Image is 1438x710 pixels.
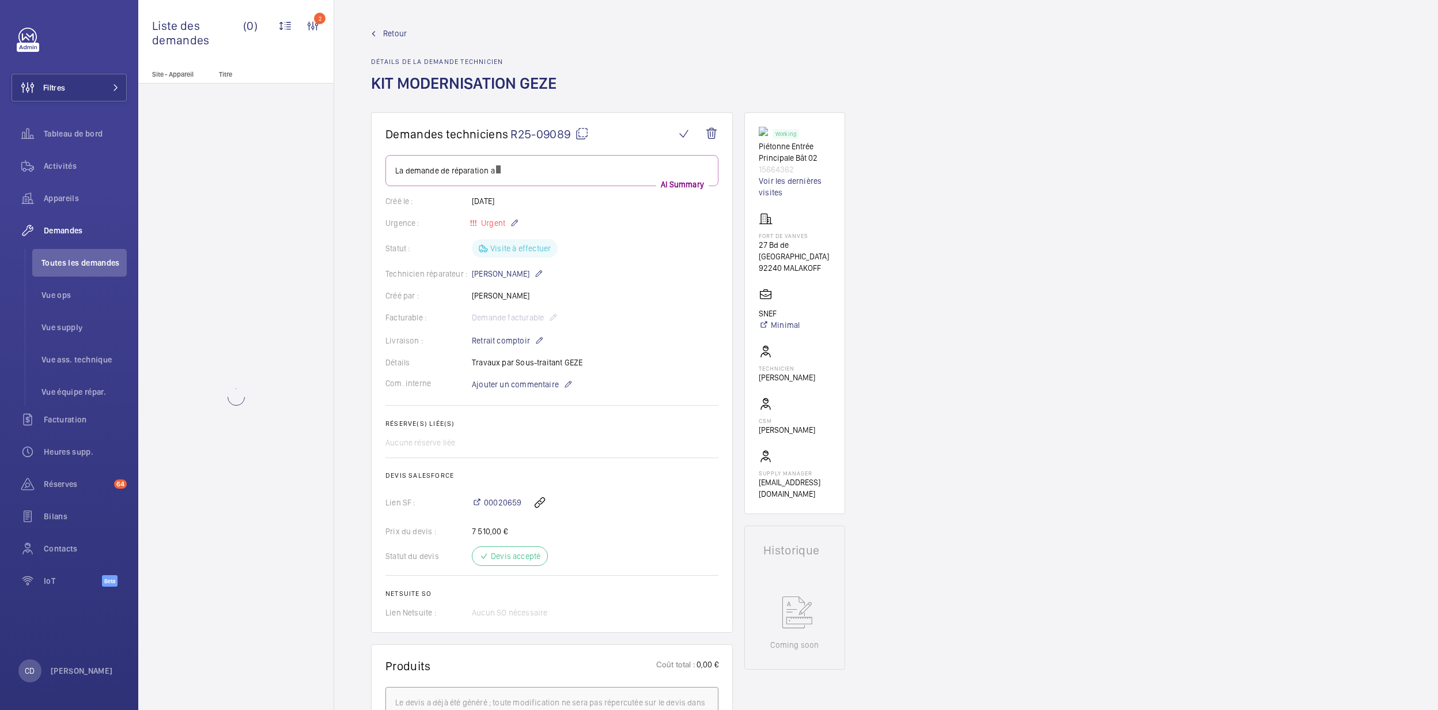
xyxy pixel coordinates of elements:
p: Coming soon [770,639,819,651]
a: 00020659 [472,497,521,508]
p: 92240 MALAKOFF [759,262,831,274]
span: Urgent [479,218,505,228]
p: Site - Appareil [138,70,214,78]
h1: Historique [763,545,826,556]
p: CD [25,665,35,677]
span: IoT [44,575,102,587]
p: [PERSON_NAME] [759,424,815,436]
p: Titre [219,70,295,78]
p: [PERSON_NAME] [759,372,815,383]
p: Piétonne Entrée Principale Bât 02 [759,141,831,164]
span: R25-09089 [510,127,589,141]
p: Working [775,132,796,136]
span: Retour [383,28,407,39]
p: Technicien [759,365,815,372]
p: [PERSON_NAME] [472,267,543,281]
span: Beta [102,575,118,587]
span: Liste des demandes [152,18,243,47]
h1: Produits [385,659,431,673]
span: 00020659 [484,497,521,508]
span: 64 [114,479,127,489]
button: Filtres [12,74,127,101]
span: Demandes techniciens [385,127,508,141]
span: Toutes les demandes [41,257,127,269]
h2: Réserve(s) liée(s) [385,420,718,428]
p: Retrait comptoir [472,334,544,348]
span: Heures supp. [44,446,127,458]
p: SNEF [759,308,800,319]
p: 0,00 € [695,659,718,673]
span: Vue ops [41,289,127,301]
p: CSM [759,417,815,424]
span: Bilans [44,511,127,522]
p: 27 Bd de [GEOGRAPHIC_DATA] [759,239,831,262]
span: Vue supply [41,322,127,333]
p: 15664362 [759,164,831,175]
h2: Détails de la demande technicien [371,58,563,66]
p: [EMAIL_ADDRESS][DOMAIN_NAME] [759,477,831,500]
a: Minimal [759,319,800,331]
span: Demandes [44,225,127,236]
span: Tableau de bord [44,128,127,139]
span: Filtres [43,82,65,93]
h1: KIT MODERNISATION GEZE [371,73,563,112]
a: Voir les dernières visites [759,175,831,198]
p: Coût total : [656,659,695,673]
p: Fort de vanves [759,232,831,239]
p: [PERSON_NAME] [51,665,113,677]
span: Contacts [44,543,127,554]
p: Supply manager [759,470,831,477]
h2: Netsuite SO [385,590,718,598]
span: Facturation [44,414,127,425]
span: Ajouter un commentaire [472,379,559,390]
span: Activités [44,160,127,172]
span: Appareils [44,192,127,204]
h2: Devis Salesforce [385,471,718,479]
p: La demande de réparation a [395,165,709,176]
p: AI Summary [656,179,709,190]
span: Réserves [44,478,109,490]
span: Vue ass. technique [41,354,127,365]
img: telescopic_pedestrian_door.svg [759,127,773,136]
span: Vue équipe répar. [41,386,127,398]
